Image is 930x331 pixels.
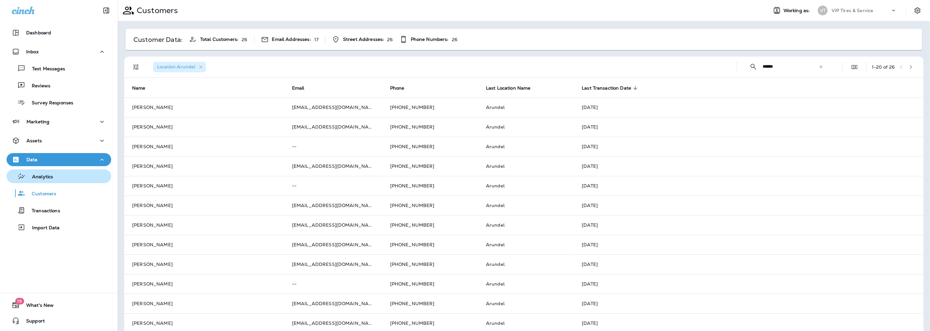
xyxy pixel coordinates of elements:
[390,85,405,91] span: Phone
[486,301,505,306] span: Arundel
[124,137,284,156] td: [PERSON_NAME]
[574,176,923,196] td: [DATE]
[848,61,861,74] button: Edit Fields
[25,208,60,214] p: Transactions
[574,235,923,254] td: [DATE]
[26,66,65,72] p: Text Messages
[292,85,313,91] span: Email
[7,78,111,92] button: Reviews
[284,235,382,254] td: [EMAIL_ADDRESS][DOMAIN_NAME]
[7,26,111,39] button: Dashboard
[486,281,505,287] span: Arundel
[574,97,923,117] td: [DATE]
[486,202,505,208] span: Arundel
[747,60,760,73] button: Collapse Search
[382,176,478,196] td: [PHONE_NUMBER]
[387,37,393,42] p: 26
[7,203,111,217] button: Transactions
[26,119,49,124] p: Marketing
[382,294,478,313] td: [PHONE_NUMBER]
[7,134,111,147] button: Assets
[124,196,284,215] td: [PERSON_NAME]
[132,85,146,91] span: Name
[382,196,478,215] td: [PHONE_NUMBER]
[7,186,111,200] button: Customers
[574,254,923,274] td: [DATE]
[284,156,382,176] td: [EMAIL_ADDRESS][DOMAIN_NAME]
[486,242,505,248] span: Arundel
[26,225,60,231] p: Import Data
[26,49,39,54] p: Inbox
[574,196,923,215] td: [DATE]
[486,320,505,326] span: Arundel
[7,115,111,128] button: Marketing
[486,183,505,189] span: Arundel
[382,215,478,235] td: [PHONE_NUMBER]
[124,176,284,196] td: [PERSON_NAME]
[7,96,111,109] button: Survey Responses
[382,274,478,294] td: [PHONE_NUMBER]
[574,294,923,313] td: [DATE]
[574,137,923,156] td: [DATE]
[314,37,319,42] p: 17
[25,83,50,89] p: Reviews
[382,254,478,274] td: [PHONE_NUMBER]
[486,261,505,267] span: Arundel
[284,196,382,215] td: [EMAIL_ADDRESS][DOMAIN_NAME]
[382,235,478,254] td: [PHONE_NUMBER]
[292,183,374,188] p: --
[382,137,478,156] td: [PHONE_NUMBER]
[134,6,178,15] p: Customers
[292,281,374,287] p: --
[133,37,182,42] p: Customer Data:
[486,144,505,149] span: Arundel
[486,163,505,169] span: Arundel
[486,222,505,228] span: Arundel
[284,117,382,137] td: [EMAIL_ADDRESS][DOMAIN_NAME]
[124,117,284,137] td: [PERSON_NAME]
[97,4,115,17] button: Collapse Sidebar
[818,6,828,15] div: VT
[832,8,873,13] p: VIP Tires & Service
[7,153,111,166] button: Data
[292,85,304,91] span: Email
[242,37,247,42] p: 26
[486,85,531,91] span: Last Location Name
[15,298,24,305] span: 19
[284,97,382,117] td: [EMAIL_ADDRESS][DOMAIN_NAME]
[574,215,923,235] td: [DATE]
[390,85,413,91] span: Phone
[272,37,311,42] span: Email Addresses:
[284,254,382,274] td: [EMAIL_ADDRESS][DOMAIN_NAME]
[132,85,154,91] span: Name
[124,156,284,176] td: [PERSON_NAME]
[582,85,631,91] span: Last Transaction Date
[26,174,53,180] p: Analytics
[343,37,384,42] span: Street Addresses:
[124,274,284,294] td: [PERSON_NAME]
[20,318,45,326] span: Support
[382,156,478,176] td: [PHONE_NUMBER]
[7,314,111,327] button: Support
[7,169,111,183] button: Analytics
[784,8,811,13] span: Working as:
[25,100,73,106] p: Survey Responses
[582,85,640,91] span: Last Transaction Date
[20,303,54,310] span: What's New
[284,215,382,235] td: [EMAIL_ADDRESS][DOMAIN_NAME]
[25,191,56,197] p: Customers
[382,97,478,117] td: [PHONE_NUMBER]
[284,294,382,313] td: [EMAIL_ADDRESS][DOMAIN_NAME]
[153,62,206,72] div: Location:Arundel
[7,45,111,58] button: Inbox
[382,117,478,137] td: [PHONE_NUMBER]
[292,144,374,149] p: --
[200,37,238,42] span: Total Customers:
[26,157,38,162] p: Data
[7,61,111,75] button: Text Messages
[411,37,449,42] span: Phone Numbers:
[124,235,284,254] td: [PERSON_NAME]
[574,274,923,294] td: [DATE]
[7,220,111,234] button: Import Data
[124,97,284,117] td: [PERSON_NAME]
